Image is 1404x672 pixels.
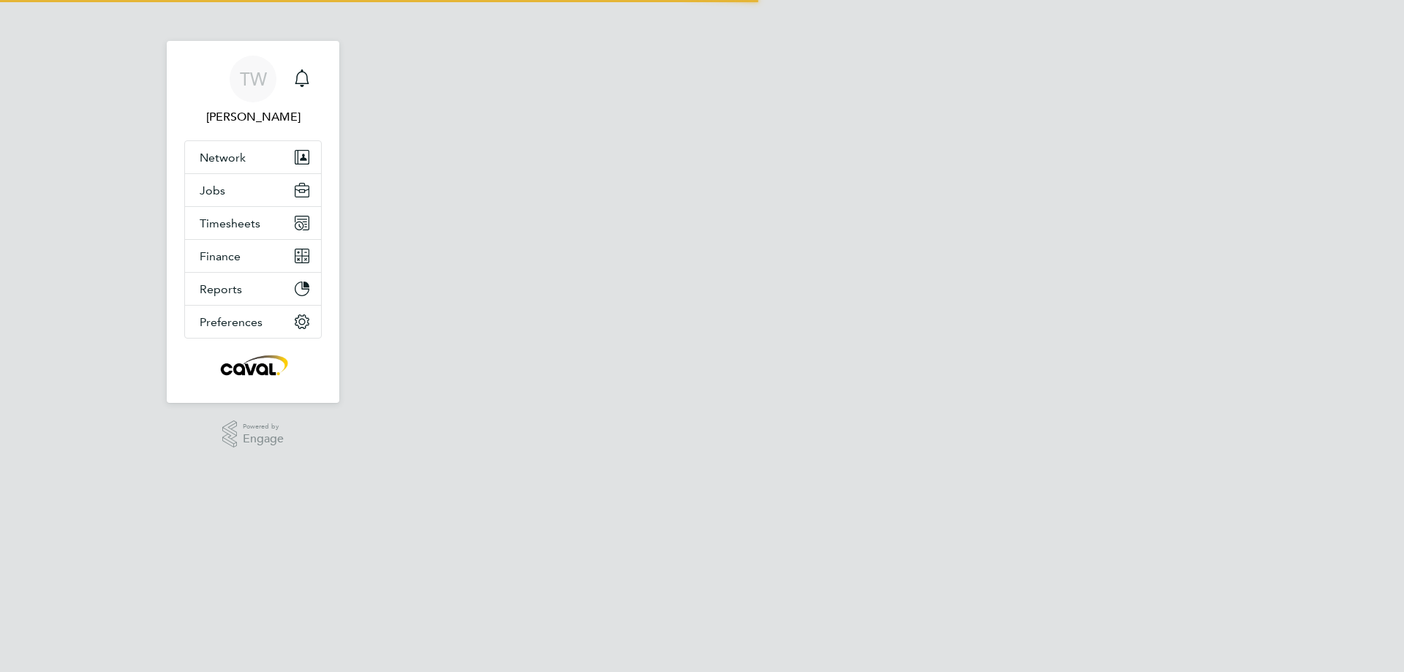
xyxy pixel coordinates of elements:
button: Network [185,141,321,173]
a: Powered byEngage [222,420,284,448]
span: Preferences [200,315,263,329]
button: Finance [185,240,321,272]
nav: Main navigation [167,41,339,403]
a: Go to home page [184,353,322,377]
span: Network [200,151,246,165]
span: Finance [200,249,241,263]
span: Reports [200,282,242,296]
button: Reports [185,273,321,305]
span: Timesheets [200,216,260,230]
span: Jobs [200,184,225,197]
button: Preferences [185,306,321,338]
span: Powered by [243,420,284,433]
span: Engage [243,433,284,445]
span: Tim Wells [184,108,322,126]
img: caval-logo-retina.png [216,353,290,377]
button: Timesheets [185,207,321,239]
button: Jobs [185,174,321,206]
a: TW[PERSON_NAME] [184,56,322,126]
span: TW [240,69,267,88]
